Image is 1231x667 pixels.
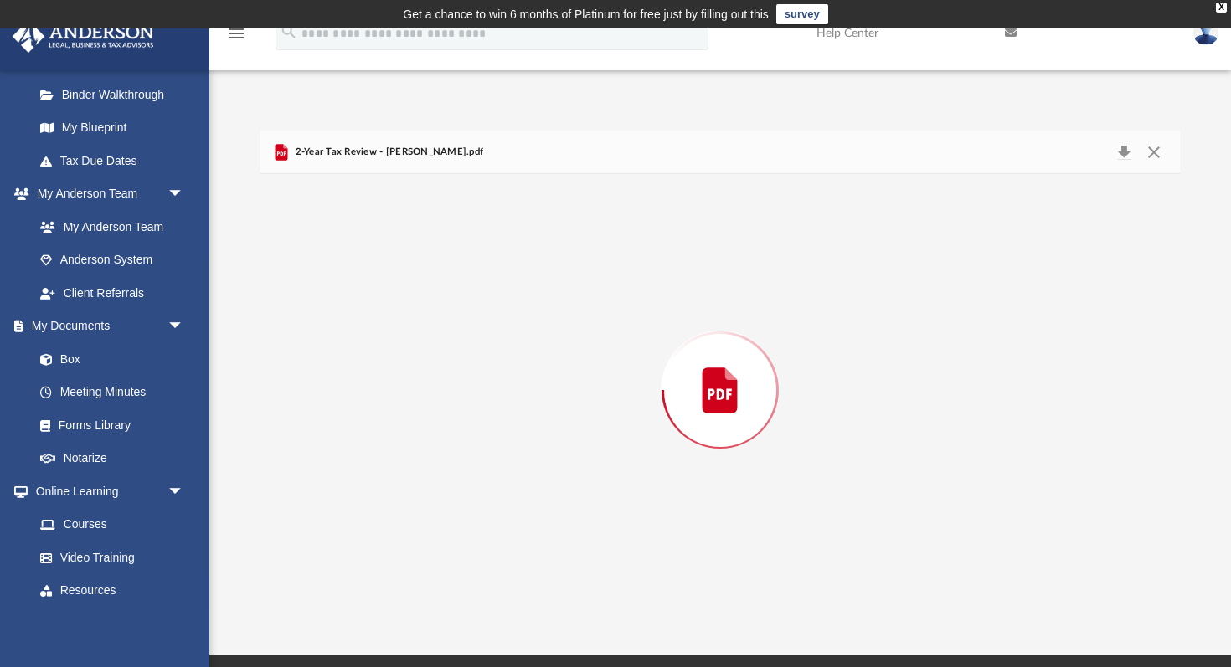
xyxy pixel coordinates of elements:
i: menu [226,23,246,44]
div: Get a chance to win 6 months of Platinum for free just by filling out this [403,4,769,24]
a: Billingarrow_drop_down [12,607,209,640]
a: Resources [23,574,201,608]
a: Video Training [23,541,193,574]
span: arrow_drop_down [167,607,201,641]
i: search [280,23,298,41]
a: Forms Library [23,408,193,442]
a: survey [776,4,828,24]
button: Download [1109,141,1139,164]
span: arrow_drop_down [167,475,201,509]
div: close [1216,3,1227,13]
a: Client Referrals [23,276,201,310]
a: menu [226,32,246,44]
a: My Anderson Team [23,210,193,244]
button: Close [1139,141,1169,164]
a: Meeting Minutes [23,376,201,409]
a: My Documentsarrow_drop_down [12,310,201,343]
span: 2-Year Tax Review - [PERSON_NAME].pdf [291,145,483,160]
span: arrow_drop_down [167,310,201,344]
img: User Pic [1193,21,1218,45]
a: Binder Walkthrough [23,78,209,111]
a: Notarize [23,442,201,475]
span: arrow_drop_down [167,177,201,212]
a: Courses [23,508,201,541]
a: My Blueprint [23,111,201,145]
img: Anderson Advisors Platinum Portal [8,20,159,53]
a: Anderson System [23,244,201,277]
a: My Anderson Teamarrow_drop_down [12,177,201,211]
a: Online Learningarrow_drop_down [12,475,201,508]
div: Preview [260,131,1180,607]
a: Tax Due Dates [23,144,209,177]
a: Box [23,342,193,376]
